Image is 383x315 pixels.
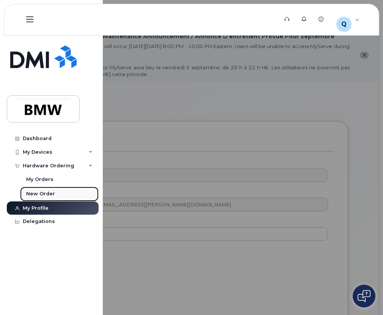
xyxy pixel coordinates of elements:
div: My Orders [26,176,53,183]
img: BMW Manufacturing Co LLC [14,98,72,120]
a: BMW Manufacturing Co LLC [7,95,80,123]
div: Dashboard [23,136,52,142]
div: My Profile [23,205,49,211]
img: Open chat [358,290,370,302]
a: New Order [20,187,99,201]
a: My Orders [20,172,99,187]
div: Delegations [23,218,55,225]
div: New Order [26,190,55,197]
img: Simplex My-Serve [10,45,77,68]
div: Hardware Ordering [23,163,74,169]
div: My Devices [23,149,52,155]
a: Dashboard [7,132,99,145]
a: Delegations [7,215,99,228]
a: My Profile [7,201,99,215]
